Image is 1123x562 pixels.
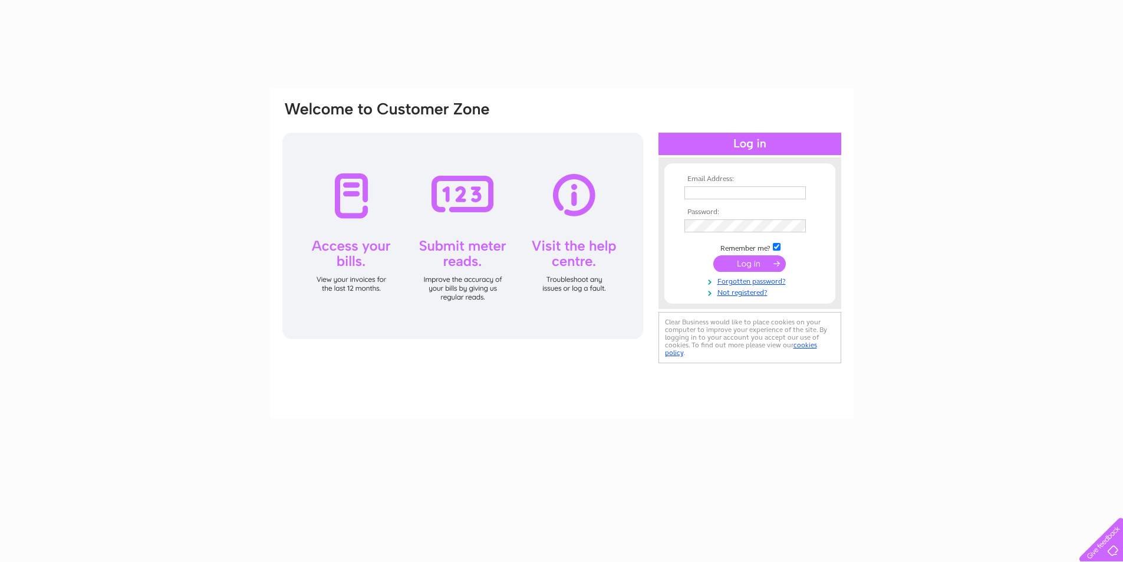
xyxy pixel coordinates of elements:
[681,208,818,216] th: Password:
[684,275,818,286] a: Forgotten password?
[681,241,818,253] td: Remember me?
[665,341,817,357] a: cookies policy
[658,312,841,363] div: Clear Business would like to place cookies on your computer to improve your experience of the sit...
[713,255,786,272] input: Submit
[684,286,818,297] a: Not registered?
[681,175,818,183] th: Email Address:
